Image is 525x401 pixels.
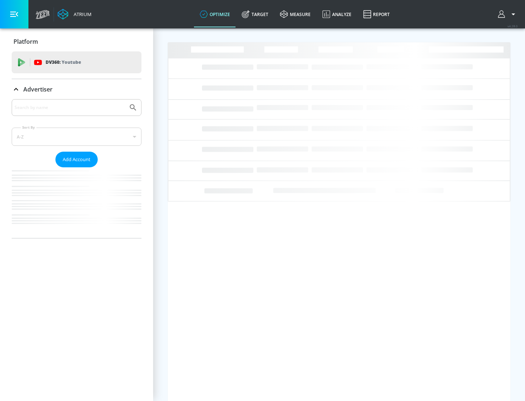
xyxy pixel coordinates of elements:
label: Sort By [21,125,36,130]
div: Platform [12,31,141,52]
a: measure [274,1,316,27]
p: Youtube [62,58,81,66]
div: Atrium [71,11,92,17]
input: Search by name [15,103,125,112]
div: Advertiser [12,79,141,100]
a: Target [236,1,274,27]
a: Report [357,1,396,27]
div: Advertiser [12,99,141,238]
p: DV360: [46,58,81,66]
a: optimize [194,1,236,27]
span: v 4.28.0 [507,24,518,28]
a: Atrium [58,9,92,20]
nav: list of Advertiser [12,167,141,238]
button: Add Account [55,152,98,167]
span: Add Account [63,155,90,164]
p: Advertiser [23,85,52,93]
div: DV360: Youtube [12,51,141,73]
p: Platform [13,38,38,46]
a: Analyze [316,1,357,27]
div: A-Z [12,128,141,146]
